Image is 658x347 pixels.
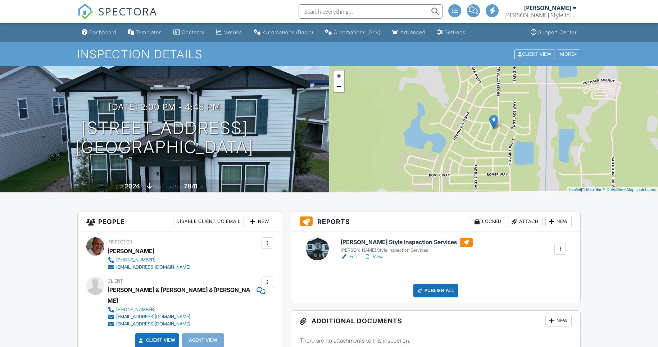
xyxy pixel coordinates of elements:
a: [EMAIL_ADDRESS][DOMAIN_NAME] [108,264,190,271]
div: New [247,216,273,227]
span: slab [153,184,161,190]
a: Client View [514,51,556,56]
a: Zoom out [333,81,344,92]
div: Templates [136,29,162,35]
a: Leaflet [569,187,581,192]
a: Automations (Basic) [251,26,316,39]
div: Disable Client CC Email [173,216,244,227]
div: | [567,187,658,193]
div: [EMAIL_ADDRESS][DOMAIN_NAME] [116,314,190,320]
h3: [DATE] 2:00 pm - 4:45 pm [109,102,221,112]
a: [EMAIL_ADDRESS][DOMAIN_NAME] [108,320,260,328]
div: New [545,216,572,227]
a: Support Center [528,26,580,39]
a: [PERSON_NAME] Style Inspection Services [PERSON_NAME] Style Inspection Services [341,238,473,254]
div: 2024 [125,182,140,190]
a: Edit [341,253,357,260]
div: Client View [514,49,554,59]
h1: Inspection Details [77,48,581,60]
div: Publish All [413,284,458,297]
a: View [364,253,383,260]
div: [EMAIL_ADDRESS][DOMAIN_NAME] [116,321,190,327]
a: SPECTORA [77,10,157,25]
div: Support Center [538,29,577,35]
a: Contacts [171,26,207,39]
span: Built [116,184,124,190]
div: Automations (Basic) [263,29,313,35]
div: [PERSON_NAME] [108,246,154,256]
div: Dashboard [89,29,117,35]
div: [PERSON_NAME] Style Inspection Services [341,247,473,253]
a: Automations (Advanced) [322,26,384,39]
h1: [STREET_ADDRESS] [GEOGRAPHIC_DATA] [75,119,254,157]
a: [EMAIL_ADDRESS][DOMAIN_NAME] [108,313,260,320]
a: Dashboard [79,26,119,39]
div: Settings [445,29,466,35]
div: Contacts [182,29,204,35]
div: [PERSON_NAME] [524,4,571,12]
a: © OpenStreetMap contributors [603,187,656,192]
div: [EMAIL_ADDRESS][DOMAIN_NAME] [116,264,190,270]
a: Templates [125,26,165,39]
div: 7841 [184,182,198,190]
div: More [557,49,580,59]
p: There are no attachments to this inspection. [300,337,572,344]
span: sq.ft. [199,184,208,190]
a: © MapTiler [582,187,602,192]
h3: Additional Documents [291,311,581,331]
div: New [545,315,572,327]
div: Advanced [400,29,426,35]
input: Search everything... [299,4,443,19]
div: [PHONE_NUMBER] [116,257,155,263]
div: [PERSON_NAME] & [PERSON_NAME] & [PERSON_NAME] [108,284,253,306]
h6: [PERSON_NAME] Style Inspection Services [341,238,473,247]
a: Client View [137,337,176,344]
a: [PHONE_NUMBER] [108,256,190,264]
div: Locked [471,216,505,227]
a: Settings [434,26,468,39]
a: Advanced [389,26,428,39]
span: Lot Size [168,184,183,190]
div: Nona Style Inspections [504,12,576,19]
a: Metrics [213,26,245,39]
h3: Reports [291,211,581,232]
div: Attach [508,216,543,227]
div: [PHONE_NUMBER] [116,307,155,312]
span: SPECTORA [98,4,157,19]
h3: People [78,211,282,232]
div: Automations (Adv) [334,29,381,35]
a: [PHONE_NUMBER] [108,306,260,313]
a: Zoom in [333,70,344,81]
div: Metrics [223,29,242,35]
span: Inspector [108,239,132,245]
span: Client [108,278,123,284]
img: The Best Home Inspection Software - Spectora [77,4,93,19]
